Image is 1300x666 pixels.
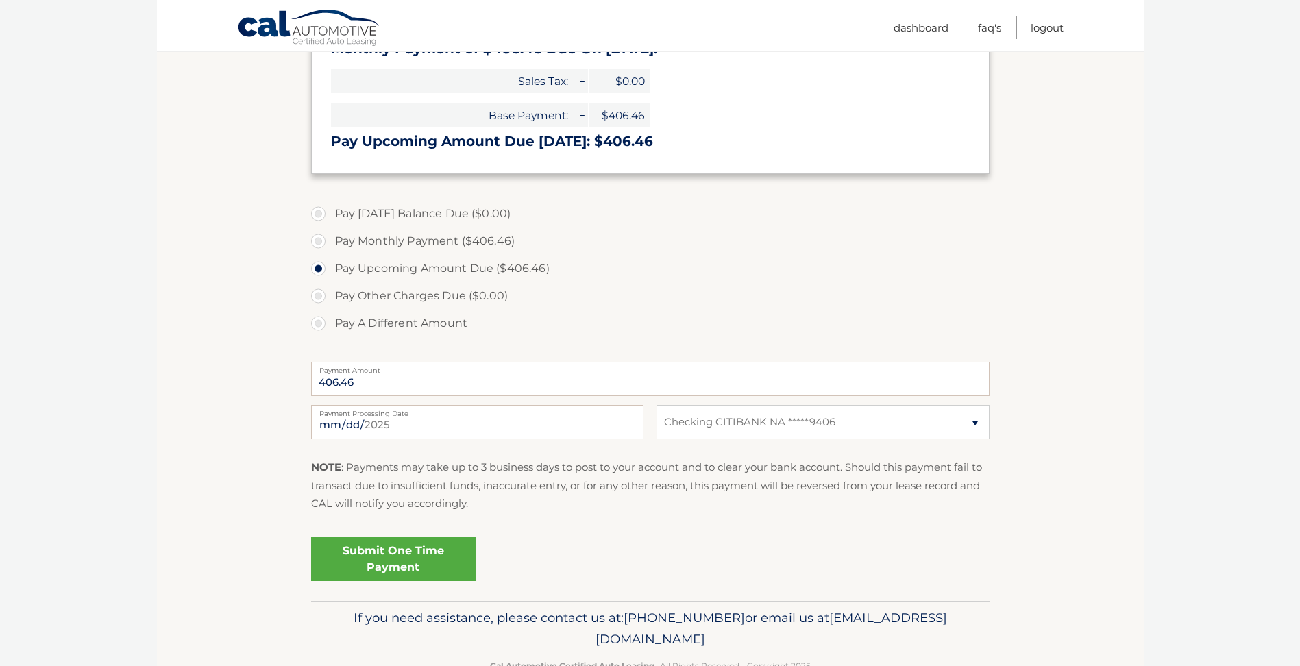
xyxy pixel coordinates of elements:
p: If you need assistance, please contact us at: or email us at [320,607,981,651]
input: Payment Amount [311,362,990,396]
span: + [574,69,588,93]
h3: Pay Upcoming Amount Due [DATE]: $406.46 [331,133,970,150]
a: Logout [1031,16,1064,39]
label: Pay Monthly Payment ($406.46) [311,227,990,255]
label: Pay A Different Amount [311,310,990,337]
input: Payment Date [311,405,643,439]
a: Submit One Time Payment [311,537,476,581]
label: Payment Processing Date [311,405,643,416]
span: [PHONE_NUMBER] [624,610,745,626]
label: Pay Upcoming Amount Due ($406.46) [311,255,990,282]
a: Dashboard [894,16,948,39]
span: $406.46 [589,103,650,127]
a: FAQ's [978,16,1001,39]
span: + [574,103,588,127]
a: Cal Automotive [237,9,381,49]
label: Pay Other Charges Due ($0.00) [311,282,990,310]
span: $0.00 [589,69,650,93]
span: Sales Tax: [331,69,574,93]
strong: NOTE [311,460,341,473]
p: : Payments may take up to 3 business days to post to your account and to clear your bank account.... [311,458,990,513]
label: Payment Amount [311,362,990,373]
span: Base Payment: [331,103,574,127]
label: Pay [DATE] Balance Due ($0.00) [311,200,990,227]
